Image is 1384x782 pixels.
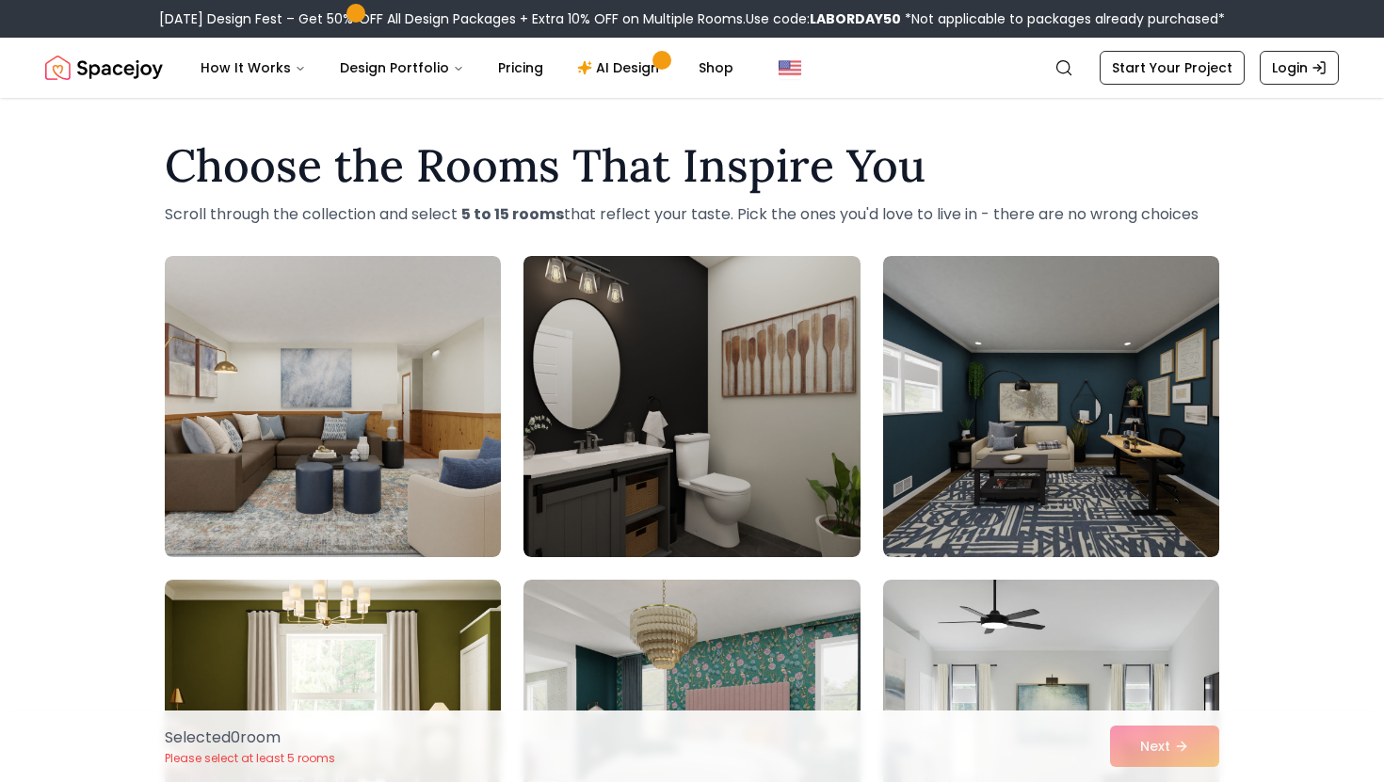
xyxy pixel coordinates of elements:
[165,726,335,749] p: Selected 0 room
[523,256,860,557] img: Room room-2
[165,751,335,766] p: Please select at least 5 rooms
[779,56,801,79] img: United States
[159,9,1225,28] div: [DATE] Design Fest – Get 50% OFF All Design Packages + Extra 10% OFF on Multiple Rooms.
[461,203,564,225] strong: 5 to 15 rooms
[483,49,558,87] a: Pricing
[810,9,901,28] b: LABORDAY50
[165,256,501,557] img: Room room-1
[684,49,748,87] a: Shop
[1100,51,1245,85] a: Start Your Project
[883,256,1219,557] img: Room room-3
[185,49,321,87] button: How It Works
[45,38,1339,98] nav: Global
[165,143,1219,188] h1: Choose the Rooms That Inspire You
[165,203,1219,226] p: Scroll through the collection and select that reflect your taste. Pick the ones you'd love to liv...
[901,9,1225,28] span: *Not applicable to packages already purchased*
[1260,51,1339,85] a: Login
[746,9,901,28] span: Use code:
[45,49,163,87] img: Spacejoy Logo
[325,49,479,87] button: Design Portfolio
[185,49,748,87] nav: Main
[562,49,680,87] a: AI Design
[45,49,163,87] a: Spacejoy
